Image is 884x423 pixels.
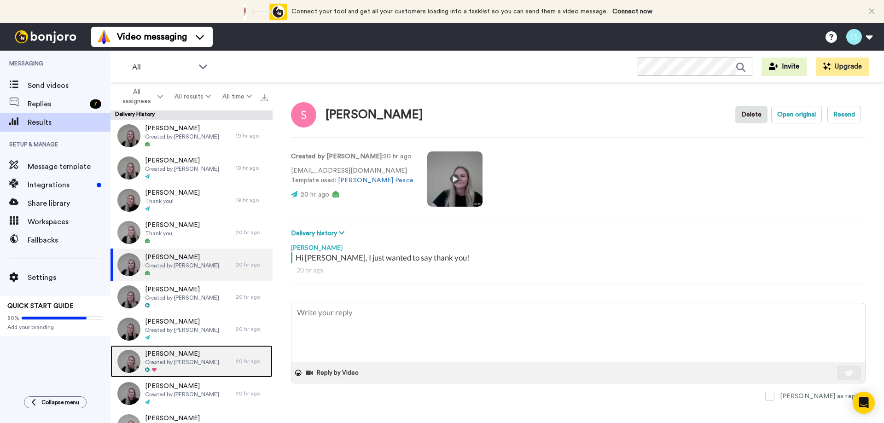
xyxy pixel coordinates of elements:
img: 7a1cb55d-b577-44da-96b7-6d0a4e8539df-thumb.jpg [117,189,140,212]
span: Thank you! [145,197,200,205]
img: Image of Stephen [291,102,316,127]
span: Workspaces [28,216,110,227]
a: [PERSON_NAME]Created by [PERSON_NAME]20 hr ago [110,313,273,345]
div: [PERSON_NAME] as replied [780,392,866,401]
span: Created by [PERSON_NAME] [145,262,219,269]
img: 3188c775-c560-4a83-8740-71d2c94c897e-thumb.jpg [117,124,140,147]
button: Upgrade [816,58,869,76]
span: Created by [PERSON_NAME] [145,326,219,334]
button: Open original [771,106,822,123]
p: : 20 hr ago [291,152,413,162]
span: All assignees [118,87,156,106]
span: [PERSON_NAME] [145,220,200,230]
button: Delivery history [291,228,347,238]
img: 4fde91a2-68c4-4072-924f-ff4e03a7383c-thumb.jpg [117,350,140,373]
a: [PERSON_NAME]Created by [PERSON_NAME]19 hr ago [110,152,273,184]
img: 9ec62c3f-7ec4-4d9e-9678-39bc9e9746e6-thumb.jpg [117,221,140,244]
div: 7 [90,99,101,109]
a: [PERSON_NAME]Created by [PERSON_NAME]20 hr ago [110,249,273,281]
div: 20 hr ago [236,325,268,333]
span: Connect your tool and get all your customers loading into a tasklist so you can send them a video... [291,8,608,15]
a: [PERSON_NAME] Peace [338,177,413,184]
div: animation [236,4,287,20]
span: Thank you [145,230,200,237]
div: 19 hr ago [236,197,268,204]
a: [PERSON_NAME]Created by [PERSON_NAME]20 hr ago [110,345,273,377]
div: 20 hr ago [236,293,268,301]
span: [PERSON_NAME] [145,285,219,294]
div: 19 hr ago [236,164,268,172]
span: Created by [PERSON_NAME] [145,391,219,398]
span: Collapse menu [41,399,79,406]
img: 9b979c4c-9624-4f62-8193-255a001429dd-thumb.jpg [117,156,140,180]
span: [PERSON_NAME] [145,156,219,165]
button: Collapse menu [24,396,87,408]
div: [PERSON_NAME] [326,108,423,122]
a: [PERSON_NAME]Created by [PERSON_NAME]20 hr ago [110,281,273,313]
span: Results [28,117,110,128]
span: [PERSON_NAME] [145,124,219,133]
div: Open Intercom Messenger [853,392,875,414]
div: Delivery History [110,110,273,120]
img: 10a99907-0370-4eae-be3e-c4c7eb076d34-thumb.jpg [117,318,140,341]
div: 20 hr ago [236,358,268,365]
span: QUICK START GUIDE [7,303,74,309]
span: [PERSON_NAME] [145,317,219,326]
img: d46e50ac-52ae-4fec-aab5-04eca3ef215d-thumb.jpg [117,382,140,405]
span: Fallbacks [28,235,110,246]
span: Share library [28,198,110,209]
span: Message template [28,161,110,172]
div: 20 hr ago [236,229,268,236]
button: Reply by Video [305,366,361,380]
div: 20 hr ago [236,261,268,268]
strong: Created by [PERSON_NAME] [291,153,382,160]
button: All results [169,88,216,105]
span: 20 hr ago [301,191,329,198]
div: Hi [PERSON_NAME], I just wanted to say thank you! [296,252,863,263]
div: 19 hr ago [236,132,268,139]
img: export.svg [261,94,268,101]
button: Delete [735,106,768,123]
span: [PERSON_NAME] [145,349,219,359]
span: [PERSON_NAME] [145,382,219,391]
button: Export all results that match these filters now. [258,90,271,104]
button: All assignees [112,84,169,110]
span: Video messaging [117,30,187,43]
img: 90741f85-7b84-4acc-b8f3-4c598c5c3631-thumb.jpg [117,253,140,276]
div: 20 hr ago [297,266,860,275]
span: Created by [PERSON_NAME] [145,133,219,140]
span: Created by [PERSON_NAME] [145,359,219,366]
a: [PERSON_NAME]Created by [PERSON_NAME]20 hr ago [110,377,273,410]
img: bj-logo-header-white.svg [11,30,80,43]
span: Send videos [28,80,110,91]
span: Settings [28,272,110,283]
button: All time [217,88,258,105]
img: 776fbef3-2fe3-4286-b662-91e940ef8e76-thumb.jpg [117,285,140,308]
a: [PERSON_NAME]Created by [PERSON_NAME]19 hr ago [110,120,273,152]
a: Connect now [612,8,652,15]
span: Created by [PERSON_NAME] [145,165,219,173]
p: [EMAIL_ADDRESS][DOMAIN_NAME] Template used: [291,166,413,185]
span: 80% [7,314,19,322]
span: Replies [28,99,86,110]
span: [PERSON_NAME] [145,414,219,423]
span: Integrations [28,180,93,191]
a: [PERSON_NAME]Thank you!19 hr ago [110,184,273,216]
span: [PERSON_NAME] [145,253,219,262]
a: [PERSON_NAME]Thank you20 hr ago [110,216,273,249]
div: [PERSON_NAME] [291,238,866,252]
div: 20 hr ago [236,390,268,397]
button: Invite [762,58,807,76]
img: send-white.svg [844,369,855,377]
span: All [132,62,194,73]
span: [PERSON_NAME] [145,188,200,197]
img: vm-color.svg [97,29,111,44]
button: Resend [827,106,861,123]
span: Add your branding [7,324,103,331]
span: Created by [PERSON_NAME] [145,294,219,301]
